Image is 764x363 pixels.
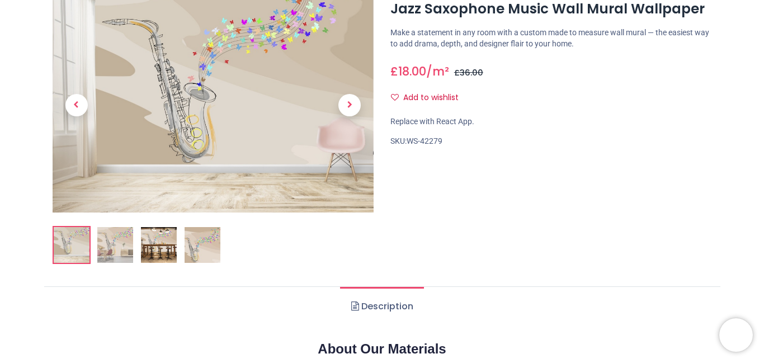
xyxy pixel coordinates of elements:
a: Next [326,30,374,180]
span: Previous [65,94,88,116]
p: Make a statement in any room with a custom made to measure wall mural — the easiest way to add dr... [390,27,712,49]
img: Jazz Saxophone Music Wall Mural Wallpaper [54,227,89,263]
img: WS-42279-03 [141,227,177,263]
iframe: Brevo live chat [719,318,753,352]
div: Replace with React App. [390,116,712,128]
span: Next [338,94,361,116]
span: /m² [426,63,449,79]
img: WS-42279-02 [97,227,133,263]
span: 36.00 [460,67,483,78]
span: £ [390,63,426,79]
span: £ [454,67,483,78]
h2: About Our Materials [53,340,712,359]
a: Previous [53,30,101,180]
div: SKU: [390,136,712,147]
a: Description [340,287,423,326]
span: WS-42279 [407,136,442,145]
button: Add to wishlistAdd to wishlist [390,88,468,107]
img: WS-42279-04 [185,227,220,263]
span: 18.00 [398,63,426,79]
i: Add to wishlist [391,93,399,101]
